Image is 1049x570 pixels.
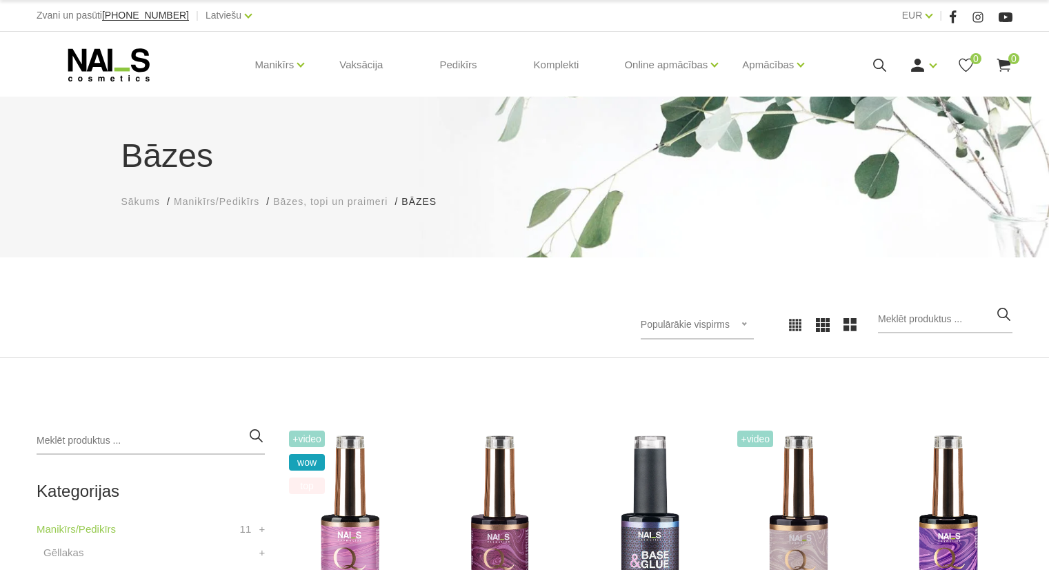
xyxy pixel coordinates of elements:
span: | [196,7,199,24]
input: Meklēt produktus ... [37,427,265,455]
a: 0 [995,57,1012,74]
span: +Video [289,431,325,447]
a: Apmācības [742,37,794,92]
h1: Bāzes [121,131,928,181]
a: [PHONE_NUMBER] [102,10,189,21]
span: 11 [240,521,252,538]
span: +Video [737,431,773,447]
input: Meklēt produktus ... [878,306,1012,333]
span: Sākums [121,196,161,207]
span: top [289,478,325,494]
a: Vaksācija [328,32,394,98]
span: Bāzes, topi un praimeri [273,196,388,207]
a: Komplekti [523,32,590,98]
span: 0 [970,53,981,64]
a: Gēllakas [43,544,83,561]
a: Sākums [121,195,161,209]
a: Online apmācības [624,37,708,92]
a: Manikīrs/Pedikīrs [37,521,116,538]
li: Bāzes [401,195,450,209]
a: + [259,544,266,561]
div: Zvani un pasūti [37,7,189,24]
a: Latviešu [206,7,241,23]
a: EUR [902,7,923,23]
a: Bāzes, topi un praimeri [273,195,388,209]
a: + [259,521,266,538]
span: wow [289,454,325,471]
span: Manikīrs/Pedikīrs [174,196,259,207]
span: Populārākie vispirms [641,319,730,330]
a: Manikīrs [255,37,294,92]
a: Manikīrs/Pedikīrs [174,195,259,209]
a: 0 [957,57,975,74]
h2: Kategorijas [37,482,265,500]
span: | [939,7,942,24]
span: 0 [1008,53,1019,64]
a: Pedikīrs [428,32,488,98]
